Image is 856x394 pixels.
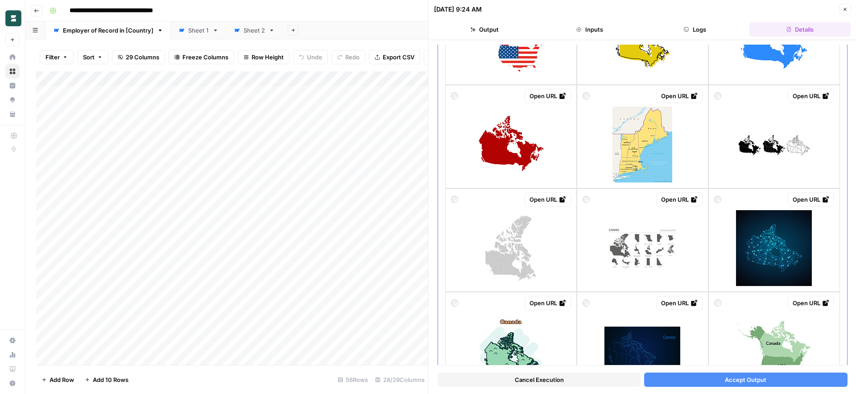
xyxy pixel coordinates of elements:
div: Open URL [792,91,829,100]
button: Add Row [36,373,79,387]
div: Sheet 2 [244,26,265,35]
a: Open URL [524,192,571,207]
a: Sheet 2 [226,21,282,39]
a: Employer of Record in [Country] [45,21,171,39]
button: 29 Columns [112,50,165,64]
a: Open URL [524,89,571,103]
a: Insights [5,79,20,93]
a: Open URL [524,296,571,310]
button: Logs [644,22,746,37]
a: Opportunities [5,93,20,107]
button: Redo [331,50,365,64]
a: Settings [5,333,20,348]
button: Add 10 Rows [79,373,134,387]
button: Output [434,22,536,37]
button: Export CSV [369,50,420,64]
span: Add 10 Rows [93,375,128,384]
img: america-and-canada-map-map-of-north-america-with-usa-and-canada-map-in-green-color.jpg [736,318,812,385]
span: Row Height [252,53,284,62]
a: Open URL [787,89,834,103]
a: Sheet 1 [171,21,226,39]
img: abstract-high-detailed-glow-blue-map-on-dark-background-of-map-of-canada-symbol-for-your-web.jpg [604,327,680,377]
img: canada-cartoon-colored-map-icon-in-comic-style-nation-country-sign-illustration-pictogram.jpg [473,314,549,390]
button: Workspace: Borderless [5,7,20,29]
a: Usage [5,348,20,362]
span: Sort [83,53,95,62]
img: canada-region-silhouettes-set-and-blank-map-of-the-country-isolated-on-white-background.jpg [604,226,680,271]
a: Open URL [656,89,702,103]
button: Filter [40,50,74,64]
button: Cancel Execution [438,373,641,387]
img: vector-modern-illustration-simplified-isolated-administrative-map-of-canada-in-grey-colors.jpg [473,210,549,286]
a: Home [5,50,20,64]
button: Details [749,22,851,37]
span: Filter [45,53,60,62]
button: Accept Output [644,373,847,387]
div: Open URL [529,299,566,307]
div: 56 Rows [334,373,372,387]
span: Freeze Columns [182,53,228,62]
button: Undo [293,50,328,64]
div: Employer of Record in [Country] [63,26,153,35]
a: Your Data [5,107,20,121]
img: new-england-a-region-of-the-united-states-political-map.jpg [612,107,672,182]
div: Open URL [529,195,566,204]
div: [DATE] 9:24 AM [434,5,482,14]
img: set-of-three-canada-map-silhouettes-in-black-and-outline-style-with-provinces-and-territories.jpg [736,126,812,164]
div: Open URL [661,91,697,100]
div: Open URL [529,91,566,100]
span: Redo [345,53,360,62]
div: Sheet 1 [188,26,209,35]
a: Open URL [656,192,702,207]
img: canada-map-geometric-mesh-polygonal-light-business-wireframe-mesh-spheres-from-flying-debris.jpg [736,210,812,286]
img: canada-map.jpg [473,107,549,182]
button: Sort [77,50,108,64]
a: Open URL [787,192,834,207]
div: Open URL [661,299,697,307]
div: 28/29 Columns [372,373,428,387]
span: Add Row [50,375,74,384]
a: Open URL [787,296,834,310]
button: Inputs [539,22,641,37]
a: Learning Hub [5,362,20,376]
div: Open URL [792,299,829,307]
div: Open URL [792,195,829,204]
span: Export CSV [383,53,414,62]
button: Freeze Columns [169,50,234,64]
span: Undo [307,53,322,62]
span: Accept Output [725,375,766,384]
button: Row Height [238,50,289,64]
span: Cancel Execution [514,375,563,384]
span: 29 Columns [126,53,159,62]
img: Borderless Logo [5,10,21,26]
div: Open URL [661,195,697,204]
button: Help + Support [5,376,20,390]
a: Open URL [656,296,702,310]
a: Browse [5,64,20,79]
